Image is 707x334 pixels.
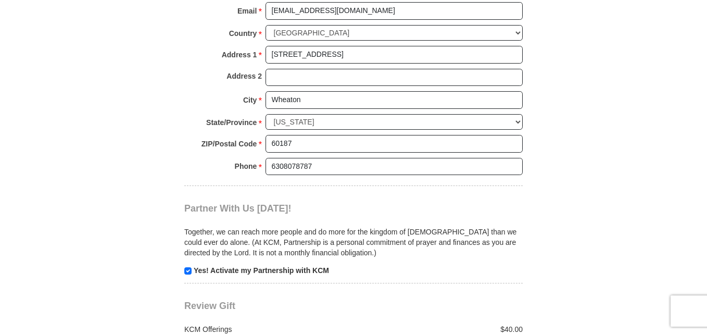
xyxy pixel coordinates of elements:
strong: Email [237,4,257,18]
strong: Phone [235,159,257,174]
span: Partner With Us [DATE]! [184,203,292,214]
span: Review Gift [184,301,235,311]
strong: Yes! Activate my Partnership with KCM [194,266,329,275]
p: Together, we can reach more people and do more for the kingdom of [DEMOGRAPHIC_DATA] than we coul... [184,227,523,258]
strong: State/Province [206,115,257,130]
strong: Country [229,26,257,41]
strong: City [243,93,257,107]
strong: Address 1 [222,47,257,62]
strong: ZIP/Postal Code [201,137,257,151]
strong: Address 2 [226,69,262,83]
